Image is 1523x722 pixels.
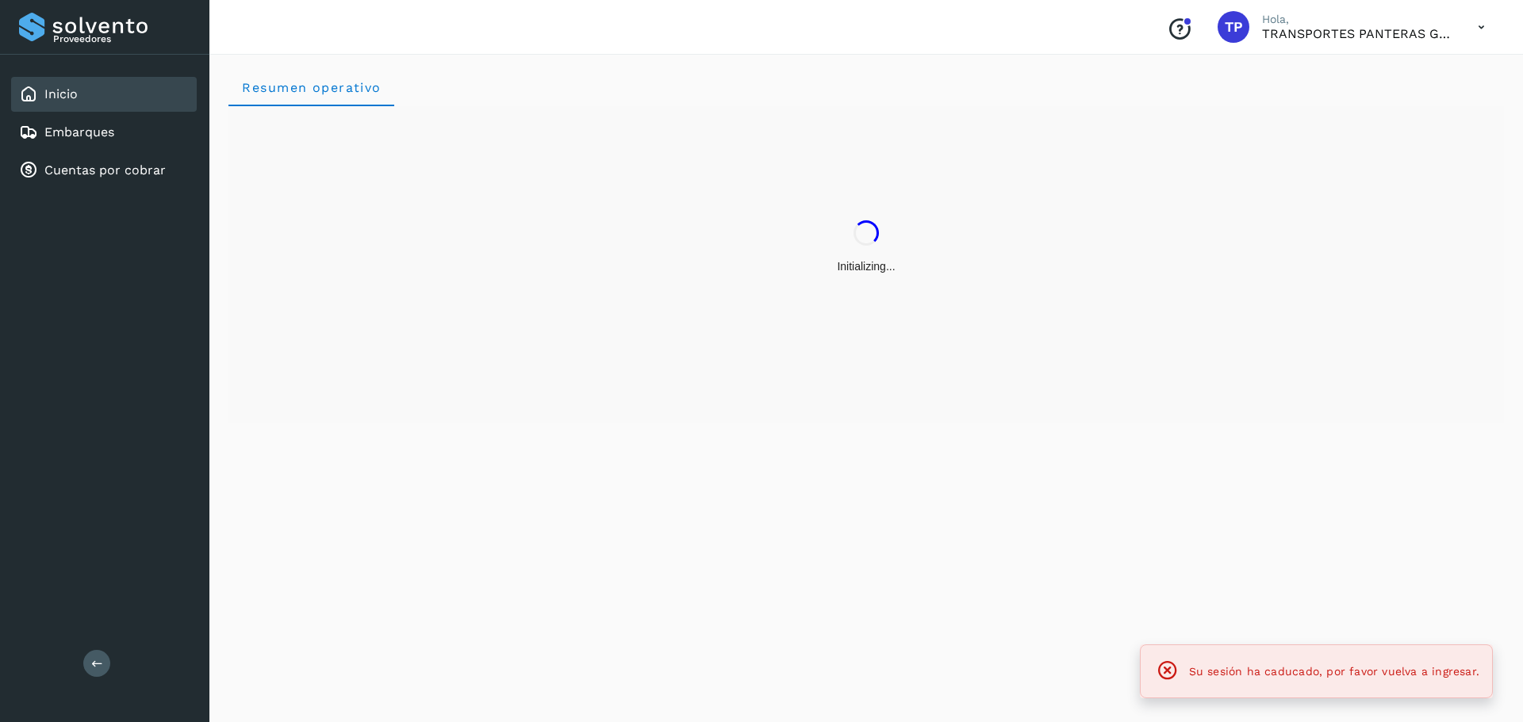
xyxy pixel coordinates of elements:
[44,124,114,139] a: Embarques
[241,80,382,95] span: Resumen operativo
[11,77,197,112] div: Inicio
[1262,13,1452,26] p: Hola,
[11,115,197,150] div: Embarques
[1189,665,1479,678] span: Su sesión ha caducado, por favor vuelva a ingresar.
[1262,26,1452,41] p: TRANSPORTES PANTERAS GAPO S.A. DE C.V.
[44,162,166,178] a: Cuentas por cobrar
[11,153,197,188] div: Cuentas por cobrar
[53,33,190,44] p: Proveedores
[44,86,78,101] a: Inicio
